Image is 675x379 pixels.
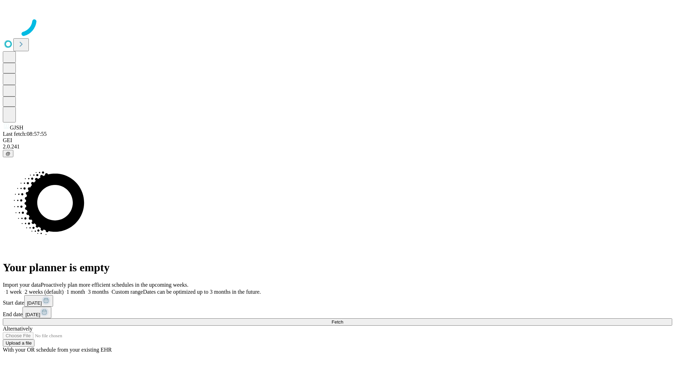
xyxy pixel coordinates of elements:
[6,289,22,295] span: 1 week
[3,137,672,144] div: GEI
[3,261,672,274] h1: Your planner is empty
[66,289,85,295] span: 1 month
[111,289,143,295] span: Custom range
[3,150,13,157] button: @
[143,289,261,295] span: Dates can be optimized up to 3 months in the future.
[41,282,188,288] span: Proactively plan more efficient schedules in the upcoming weeks.
[3,339,34,347] button: Upload a file
[3,318,672,326] button: Fetch
[3,282,41,288] span: Import your data
[6,151,11,156] span: @
[24,295,53,307] button: [DATE]
[25,289,64,295] span: 2 weeks (default)
[332,319,343,325] span: Fetch
[22,307,51,318] button: [DATE]
[3,144,672,150] div: 2.0.241
[3,307,672,318] div: End date
[88,289,109,295] span: 3 months
[3,295,672,307] div: Start date
[3,347,112,353] span: With your OR schedule from your existing EHR
[27,300,42,306] span: [DATE]
[3,131,47,137] span: Last fetch: 08:57:55
[25,312,40,317] span: [DATE]
[10,125,23,131] span: GJSH
[3,326,32,332] span: Alternatively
